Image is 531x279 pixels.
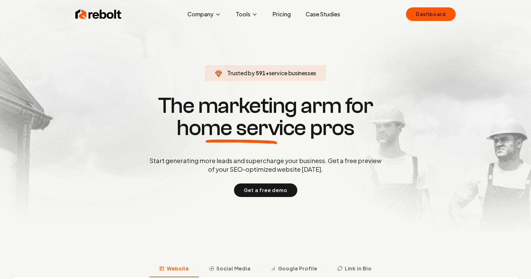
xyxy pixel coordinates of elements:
[231,8,263,20] button: Tools
[199,261,261,277] button: Social Media
[301,8,345,20] a: Case Studies
[167,265,189,272] span: Website
[227,69,255,76] span: Trusted by
[265,69,269,76] span: +
[148,156,383,174] p: Start generating more leads and supercharge your business. Get a free preview of your SEO-optimiz...
[278,265,317,272] span: Google Profile
[182,8,226,20] button: Company
[75,8,122,20] img: Rebolt Logo
[269,69,316,76] span: service businesses
[216,265,251,272] span: Social Media
[234,183,297,197] button: Get a free demo
[345,265,372,272] span: Link in Bio
[268,8,296,20] a: Pricing
[327,261,382,277] button: Link in Bio
[177,117,306,139] span: home service
[149,261,199,277] button: Website
[117,95,414,139] h1: The marketing arm for pros
[261,261,327,277] button: Google Profile
[256,69,265,77] span: 591
[406,7,456,21] a: Dashboard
